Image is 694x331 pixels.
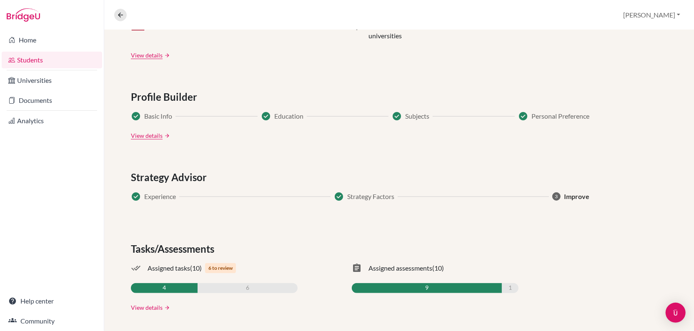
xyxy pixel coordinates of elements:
[131,51,163,60] a: View details
[163,283,166,293] span: 4
[131,263,141,273] span: done_all
[131,111,141,121] span: Success
[2,112,102,129] a: Analytics
[425,283,428,293] span: 9
[2,92,102,109] a: Documents
[144,111,172,121] span: Basic Info
[163,133,170,139] a: arrow_forward
[148,263,190,273] span: Assigned tasks
[131,241,218,256] span: Tasks/Assessments
[131,170,210,185] span: Strategy Advisor
[432,263,444,273] span: (10)
[131,131,163,140] a: View details
[205,263,236,273] span: 6 to review
[163,305,170,311] a: arrow_forward
[564,192,589,202] span: Improve
[274,111,303,121] span: Education
[131,192,141,202] span: Success
[405,111,429,121] span: Subjects
[2,293,102,309] a: Help center
[666,303,686,323] div: Open Intercom Messenger
[352,21,362,41] span: local_library
[2,32,102,48] a: Home
[619,7,684,23] button: [PERSON_NAME]
[347,192,394,202] span: Strategy Factors
[131,90,200,105] span: Profile Builder
[392,111,402,121] span: Success
[163,52,170,58] a: arrow_forward
[2,313,102,329] a: Community
[334,192,344,202] span: Success
[368,263,432,273] span: Assigned assessments
[131,21,145,31] span: US
[368,21,519,41] span: No subject indicated as student only shortlisted universities
[190,263,202,273] span: (10)
[531,111,589,121] span: Personal Preference
[518,111,528,121] span: Success
[246,283,249,293] span: 6
[261,111,271,121] span: Success
[552,192,561,201] span: 3
[509,283,512,293] span: 1
[2,72,102,89] a: Universities
[2,52,102,68] a: Students
[144,192,176,202] span: Experience
[7,8,40,22] img: Bridge-U
[131,303,163,312] a: View details
[352,263,362,273] span: assignment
